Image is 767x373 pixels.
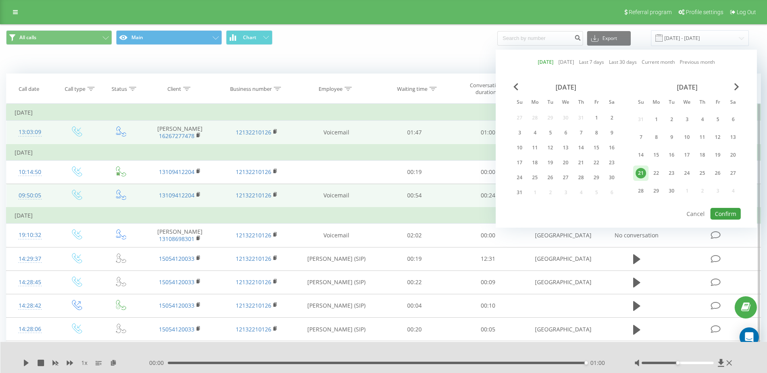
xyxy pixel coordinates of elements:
[589,112,604,124] div: Fri Aug 1, 2025
[589,172,604,184] div: Fri Aug 29, 2025
[65,86,85,92] div: Call type
[604,157,619,169] div: Sat Aug 23, 2025
[651,168,661,178] div: 22
[558,172,573,184] div: Wed Aug 27, 2025
[15,251,45,267] div: 14:29:37
[527,172,543,184] div: Mon Aug 25, 2025
[590,359,605,367] span: 01:00
[295,184,378,207] td: Voicemail
[695,148,710,163] div: Thu Sep 18, 2025
[573,127,589,139] div: Thu Aug 7, 2025
[514,172,525,183] div: 24
[710,208,741,220] button: Confirm
[606,113,617,123] div: 2
[681,97,693,109] abbr: Wednesday
[629,9,672,15] span: Referral program
[451,341,525,365] td: 00:06
[512,172,527,184] div: Sun Aug 24, 2025
[112,86,127,92] div: Status
[664,130,679,145] div: Tue Sep 9, 2025
[695,112,710,127] div: Thu Sep 4, 2025
[236,191,271,199] a: 12132210126
[525,247,601,270] td: [GEOGRAPHIC_DATA]
[633,166,649,180] div: Sun Sep 21, 2025
[575,97,587,109] abbr: Thursday
[226,30,273,45] button: Chart
[543,157,558,169] div: Tue Aug 19, 2025
[649,148,664,163] div: Mon Sep 15, 2025
[525,318,601,341] td: [GEOGRAPHIC_DATA]
[633,184,649,199] div: Sun Sep 28, 2025
[543,172,558,184] div: Tue Aug 26, 2025
[589,157,604,169] div: Fri Aug 22, 2025
[590,97,602,109] abbr: Friday
[527,142,543,154] div: Mon Aug 11, 2025
[243,35,256,40] span: Chart
[236,325,271,333] a: 12132210126
[710,166,725,180] div: Fri Sep 26, 2025
[604,172,619,184] div: Sat Aug 30, 2025
[15,188,45,203] div: 09:50:05
[451,318,525,341] td: 00:05
[545,157,556,168] div: 19
[728,114,738,125] div: 6
[591,157,602,168] div: 22
[636,150,646,160] div: 14
[451,224,525,247] td: 00:00
[451,121,525,145] td: 01:00
[558,157,573,169] div: Wed Aug 20, 2025
[543,142,558,154] div: Tue Aug 12, 2025
[576,172,586,183] div: 28
[649,112,664,127] div: Mon Sep 1, 2025
[666,186,677,196] div: 30
[604,127,619,139] div: Sat Aug 9, 2025
[606,142,617,153] div: 16
[682,114,692,125] div: 3
[19,34,36,41] span: All calls
[295,247,378,270] td: [PERSON_NAME] (SIP)
[649,184,664,199] div: Mon Sep 29, 2025
[530,142,540,153] div: 11
[527,127,543,139] div: Mon Aug 4, 2025
[591,172,602,183] div: 29
[728,132,738,142] div: 13
[696,97,708,109] abbr: Thursday
[710,112,725,127] div: Fri Sep 5, 2025
[81,359,87,367] span: 1 x
[6,105,761,121] td: [DATE]
[560,172,571,183] div: 27
[728,150,738,160] div: 20
[573,142,589,154] div: Thu Aug 14, 2025
[451,160,525,184] td: 00:00
[451,184,525,207] td: 00:24
[589,127,604,139] div: Fri Aug 8, 2025
[512,157,527,169] div: Sun Aug 17, 2025
[545,128,556,138] div: 5
[604,142,619,154] div: Sat Aug 16, 2025
[159,325,194,333] a: 15054120033
[465,82,508,96] div: Conversation duration
[497,31,583,46] input: Search by number
[159,278,194,286] a: 15054120033
[734,83,739,90] span: Next Month
[642,58,675,66] a: Current month
[737,9,756,15] span: Log Out
[513,97,526,109] abbr: Sunday
[727,97,739,109] abbr: Saturday
[615,231,659,239] span: No conversation
[512,186,527,199] div: Sun Aug 31, 2025
[725,130,741,145] div: Sat Sep 13, 2025
[635,97,647,109] abbr: Sunday
[686,9,723,15] span: Profile settings
[295,318,378,341] td: [PERSON_NAME] (SIP)
[6,145,761,161] td: [DATE]
[558,142,573,154] div: Wed Aug 13, 2025
[295,224,378,247] td: Voicemail
[451,247,525,270] td: 12:31
[591,113,602,123] div: 1
[295,294,378,317] td: [PERSON_NAME] (SIP)
[319,86,342,92] div: Employee
[514,128,525,138] div: 3
[712,150,723,160] div: 19
[666,97,678,109] abbr: Tuesday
